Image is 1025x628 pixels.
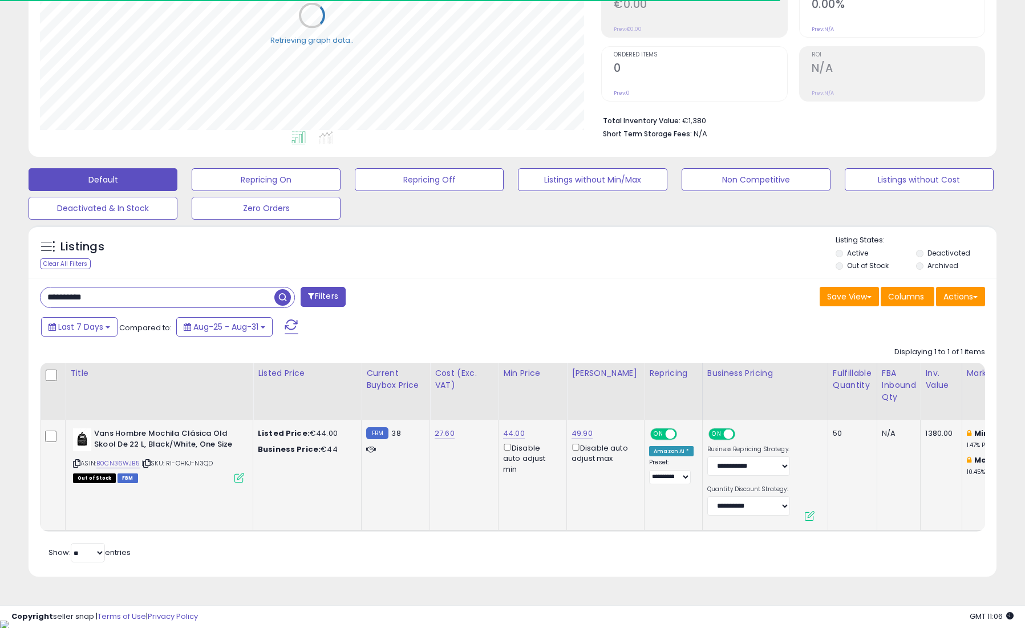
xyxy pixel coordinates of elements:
div: Current Buybox Price [366,367,425,391]
div: seller snap | | [11,611,198,622]
span: N/A [694,128,707,139]
label: Out of Stock [847,261,889,270]
button: Repricing On [192,168,341,191]
div: Cost (Exc. VAT) [435,367,493,391]
label: Deactivated [927,248,970,258]
button: Repricing Off [355,168,504,191]
span: 38 [391,428,400,439]
button: Deactivated & In Stock [29,197,177,220]
span: Compared to: [119,322,172,333]
button: Listings without Min/Max [518,168,667,191]
button: Non Competitive [682,168,830,191]
label: Archived [927,261,958,270]
span: | SKU: RI-OHKJ-N3QD [141,459,213,468]
div: Disable auto adjust min [503,441,558,475]
button: Columns [881,287,934,306]
div: Retrieving graph data.. [270,35,354,45]
div: 1380.00 [925,428,953,439]
b: Min: [974,428,991,439]
span: Columns [888,291,924,302]
div: Inv. value [925,367,957,391]
div: Min Price [503,367,562,379]
div: €44.00 [258,428,353,439]
button: Aug-25 - Aug-31 [176,317,273,337]
button: Listings without Cost [845,168,994,191]
button: Filters [301,287,345,307]
span: ROI [812,52,985,58]
img: 31azYhpwDbL._SL40_.jpg [73,428,91,451]
button: Zero Orders [192,197,341,220]
span: All listings that are currently out of stock and unavailable for purchase on Amazon [73,473,116,483]
div: Preset: [649,459,694,484]
h2: N/A [812,62,985,77]
b: Vans Hombre Mochila Clásica Old Skool De 22 L, Black/White, One Size [94,428,233,452]
small: FBM [366,427,388,439]
label: Quantity Discount Strategy: [707,485,790,493]
li: €1,380 [603,113,977,127]
span: ON [651,430,666,439]
a: 27.60 [435,428,455,439]
b: Short Term Storage Fees: [603,129,692,139]
span: OFF [733,430,751,439]
button: Save View [820,287,879,306]
div: [PERSON_NAME] [572,367,639,379]
span: Ordered Items [614,52,787,58]
small: Prev: €0.00 [614,26,642,33]
p: Listing States: [836,235,996,246]
div: Listed Price [258,367,356,379]
div: 50 [833,428,868,439]
b: Total Inventory Value: [603,116,680,125]
b: Max: [974,455,994,465]
div: Title [70,367,248,379]
label: Business Repricing Strategy: [707,445,790,453]
b: Business Price: [258,444,321,455]
span: Aug-25 - Aug-31 [193,321,258,333]
label: Active [847,248,868,258]
span: 2025-09-8 11:06 GMT [970,611,1014,622]
div: Displaying 1 to 1 of 1 items [894,347,985,358]
div: N/A [882,428,912,439]
strong: Copyright [11,611,53,622]
a: 44.00 [503,428,525,439]
div: Fulfillable Quantity [833,367,872,391]
button: Default [29,168,177,191]
div: €44 [258,444,353,455]
a: Terms of Use [98,611,146,622]
a: Privacy Policy [148,611,198,622]
small: Prev: 0 [614,90,630,96]
a: B0CN36WJB5 [96,459,140,468]
span: OFF [675,430,694,439]
small: Prev: N/A [812,26,834,33]
div: Disable auto adjust max [572,441,635,464]
span: ON [710,430,724,439]
div: ASIN: [73,428,244,481]
b: Listed Price: [258,428,310,439]
a: 49.90 [572,428,593,439]
span: FBM [118,473,138,483]
button: Actions [936,287,985,306]
div: Business Pricing [707,367,823,379]
div: FBA inbound Qty [882,367,916,403]
span: Last 7 Days [58,321,103,333]
div: Amazon AI * [649,446,694,456]
small: Prev: N/A [812,90,834,96]
span: Show: entries [48,547,131,558]
h5: Listings [60,239,104,255]
div: Clear All Filters [40,258,91,269]
button: Last 7 Days [41,317,118,337]
div: Repricing [649,367,698,379]
h2: 0 [614,62,787,77]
